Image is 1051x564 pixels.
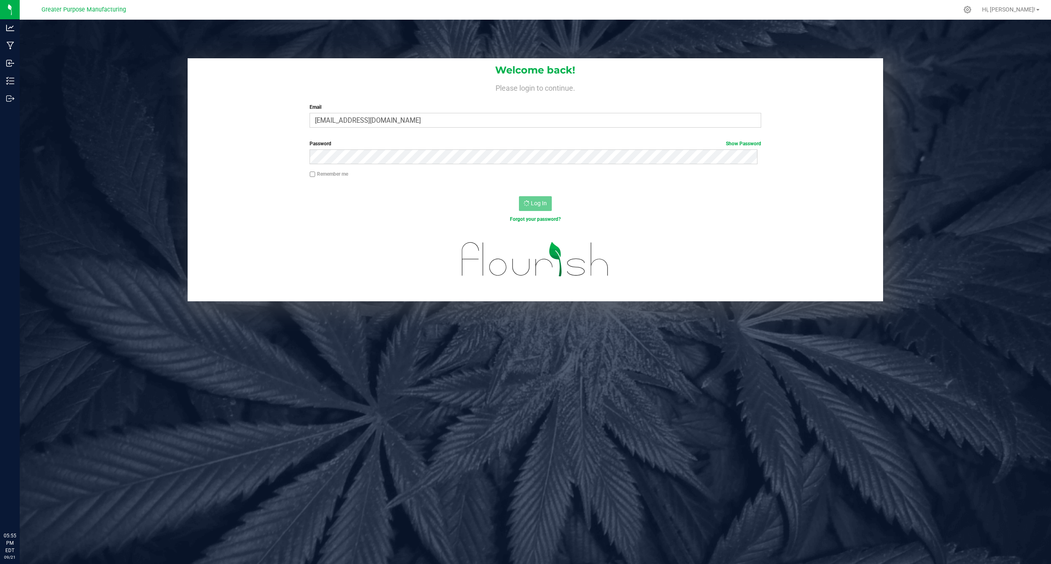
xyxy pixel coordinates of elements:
a: Forgot your password? [510,216,561,222]
inline-svg: Manufacturing [6,41,14,50]
p: 09/21 [4,554,16,560]
a: Show Password [726,141,761,147]
label: Email [310,103,761,111]
span: Hi, [PERSON_NAME]! [982,6,1035,13]
h1: Welcome back! [188,65,883,76]
inline-svg: Inbound [6,59,14,67]
h4: Please login to continue. [188,82,883,92]
input: Remember me [310,172,315,177]
img: flourish_logo.svg [448,232,622,287]
inline-svg: Analytics [6,24,14,32]
button: Log In [519,196,552,211]
span: Password [310,141,331,147]
inline-svg: Inventory [6,77,14,85]
label: Remember me [310,170,348,178]
span: Log In [531,200,547,206]
div: Manage settings [962,6,973,14]
p: 05:55 PM EDT [4,532,16,554]
span: Greater Purpose Manufacturing [41,6,126,13]
inline-svg: Outbound [6,94,14,103]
